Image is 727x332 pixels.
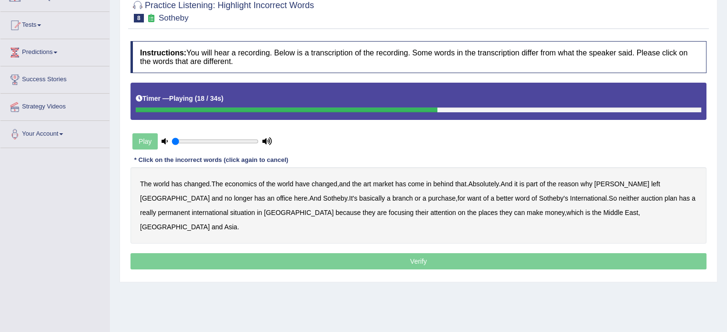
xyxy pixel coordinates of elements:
b: market [373,180,393,188]
a: Tests [0,12,109,36]
b: international [192,209,228,216]
b: no [225,194,232,202]
b: they [499,209,512,216]
b: have [295,180,310,188]
b: East [625,209,638,216]
b: really [140,209,156,216]
b: and [212,194,223,202]
b: on [458,209,466,216]
b: auction [641,194,662,202]
b: better [496,194,513,202]
b: [PERSON_NAME] [594,180,649,188]
b: It's [349,194,357,202]
b: money [545,209,564,216]
b: And [500,180,512,188]
b: the [266,180,275,188]
b: neither [618,194,639,202]
b: office [276,194,292,202]
b: [GEOGRAPHIC_DATA] [264,209,334,216]
h5: Timer — [136,95,223,102]
b: Sotheby's [539,194,568,202]
b: Absolutely [468,180,499,188]
b: has [679,194,690,202]
b: situation [230,209,255,216]
b: reason [558,180,579,188]
b: Playing [169,95,193,102]
b: has [254,194,265,202]
b: changed [184,180,210,188]
b: for [457,194,465,202]
b: and [212,223,223,231]
b: has [395,180,406,188]
b: an [267,194,275,202]
b: of [532,194,537,202]
b: branch [392,194,413,202]
b: a [423,194,426,202]
div: . , . . . . , . , , . [130,167,706,244]
b: can [514,209,525,216]
a: Strategy Videos [0,94,109,118]
b: which [566,209,584,216]
a: Success Stories [0,66,109,90]
b: the [467,209,476,216]
small: Sotheby [159,13,188,22]
b: a [490,194,494,202]
b: why [580,180,592,188]
b: International [570,194,607,202]
b: plan [664,194,677,202]
b: ) [221,95,224,102]
b: here [294,194,307,202]
b: attention [430,209,456,216]
h4: You will hear a recording. Below is a transcription of the recording. Some words in the transcrip... [130,41,706,73]
b: in [426,180,432,188]
b: focusing [389,209,413,216]
b: has [171,180,182,188]
b: the [352,180,361,188]
b: behind [433,180,453,188]
b: want [467,194,481,202]
b: make [527,209,543,216]
b: part [526,180,538,188]
div: * Click on the incorrect words (click again to cancel) [130,156,292,165]
b: ( [195,95,197,102]
b: is [520,180,524,188]
b: world [153,180,169,188]
b: because [336,209,361,216]
b: The [140,180,152,188]
b: The [211,180,223,188]
b: economics [225,180,257,188]
b: [GEOGRAPHIC_DATA] [140,223,210,231]
b: in [257,209,262,216]
b: art [363,180,371,188]
b: of [540,180,545,188]
small: Exam occurring question [146,14,156,23]
b: they [363,209,375,216]
b: 18 / 34s [197,95,221,102]
b: of [259,180,264,188]
a: Your Account [0,121,109,145]
b: longer [234,194,252,202]
b: So [608,194,617,202]
b: it [514,180,518,188]
b: of [483,194,489,202]
b: the [547,180,556,188]
b: word [515,194,530,202]
b: basically [359,194,385,202]
b: changed [312,180,337,188]
b: or [415,194,421,202]
b: is [586,209,590,216]
b: the [592,209,601,216]
b: Asia [224,223,237,231]
b: Instructions: [140,49,186,57]
b: Middle [603,209,623,216]
b: that [455,180,466,188]
b: places [478,209,498,216]
a: Predictions [0,39,109,63]
b: And [309,194,321,202]
b: their [415,209,428,216]
b: Sotheby [323,194,347,202]
b: left [651,180,660,188]
span: 8 [134,14,144,22]
b: and [339,180,350,188]
b: [GEOGRAPHIC_DATA] [140,194,210,202]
